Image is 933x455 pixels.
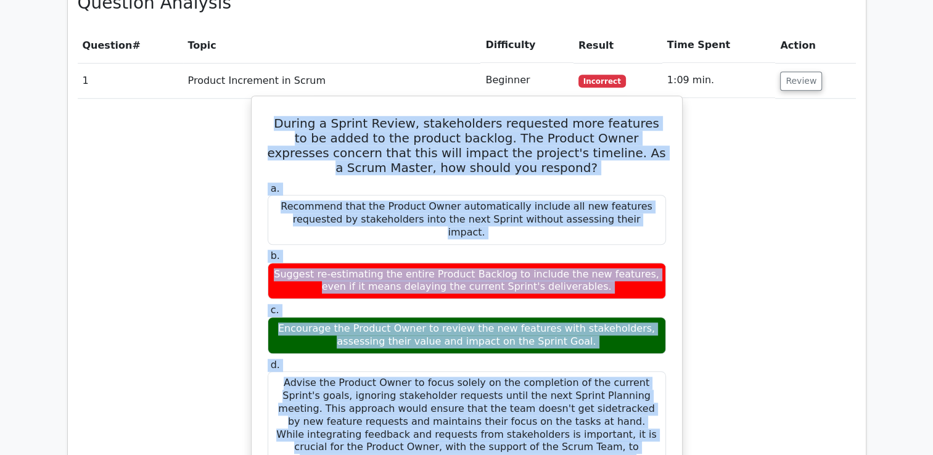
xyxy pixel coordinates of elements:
[83,39,133,51] span: Question
[268,195,666,244] div: Recommend that the Product Owner automatically include all new features requested by stakeholders...
[268,317,666,354] div: Encourage the Product Owner to review the new features with stakeholders, assessing their value a...
[183,63,481,98] td: Product Increment in Scrum
[662,28,776,63] th: Time Spent
[271,182,280,194] span: a.
[780,72,822,91] button: Review
[480,28,573,63] th: Difficulty
[266,116,667,175] h5: During a Sprint Review, stakeholders requested more features to be added to the product backlog. ...
[775,28,855,63] th: Action
[268,263,666,300] div: Suggest re-estimating the entire Product Backlog to include the new features, even if it means de...
[480,63,573,98] td: Beginner
[662,63,776,98] td: 1:09 min.
[271,304,279,316] span: c.
[578,75,626,87] span: Incorrect
[271,359,280,371] span: d.
[78,28,183,63] th: #
[573,28,662,63] th: Result
[78,63,183,98] td: 1
[271,250,280,261] span: b.
[183,28,481,63] th: Topic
